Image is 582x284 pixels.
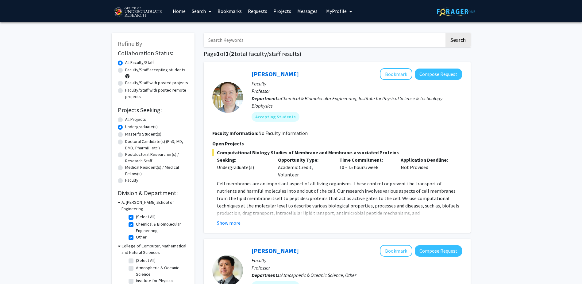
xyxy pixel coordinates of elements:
a: Search [189,0,214,22]
a: Messages [294,0,321,22]
span: 1 [217,50,220,57]
h2: Collaboration Status: [118,49,188,57]
p: Professor [252,87,462,95]
h3: A. [PERSON_NAME] School of Engineering [121,199,188,212]
button: Compose Request to Jeffery Klauda [415,69,462,80]
span: My Profile [326,8,347,14]
b: Departments: [252,272,281,278]
span: 2 [231,50,234,57]
label: (Select All) [136,257,156,264]
a: Projects [270,0,294,22]
button: Compose Request to Ning Zeng [415,245,462,257]
p: Application Deadline: [401,156,453,164]
h2: Division & Department: [118,189,188,197]
b: Faculty Information: [212,130,258,136]
a: Requests [245,0,270,22]
p: Opportunity Type: [278,156,330,164]
label: Faculty [125,177,138,183]
span: No Faculty Information [258,130,308,136]
label: Undergraduate(s) [125,124,158,130]
p: Faculty [252,80,462,87]
label: Chemical & Biomolecular Engineering [136,221,187,234]
span: Chemical & Biomolecular Engineering, Institute for Physical Science & Technology - Biophysics [252,95,445,109]
p: Open Projects [212,140,462,147]
label: Other [136,234,147,240]
a: [PERSON_NAME] [252,247,299,254]
p: Seeking: [217,156,269,164]
label: (Select All) [136,214,156,220]
label: Medical Resident(s) / Medical Fellow(s) [125,164,188,177]
div: Academic Credit, Volunteer [273,156,335,178]
label: All Projects [125,116,146,123]
p: Faculty [252,257,462,264]
b: Departments: [252,95,281,101]
img: ForagerOne Logo [437,7,475,16]
p: Cell membranes are an important aspect of all living organisms. These control or prevent the tran... [217,180,462,254]
button: Show more [217,219,241,227]
mat-chip: Accepting Students [252,112,299,122]
label: Faculty/Staff with posted projects [125,80,188,86]
label: Doctoral Candidate(s) (PhD, MD, DMD, PharmD, etc.) [125,138,188,151]
label: Master's Student(s) [125,131,161,137]
button: Add Ning Zeng to Bookmarks [380,245,412,257]
label: Postdoctoral Researcher(s) / Research Staff [125,151,188,164]
span: Refine By [118,40,142,47]
label: Atmospheric & Oceanic Science [136,265,187,278]
img: University of Maryland Logo [112,5,164,20]
span: Computational Biology Studies of Membrane and Membrane-associated Proteins [212,149,462,156]
div: Not Provided [396,156,457,178]
span: Atmospheric & Oceanic Science, Other [281,272,356,278]
span: 1 [225,50,229,57]
p: Time Commitment: [339,156,391,164]
p: Professor [252,264,462,271]
div: 10 - 15 hours/week [335,156,396,178]
button: Search [445,33,471,47]
a: Home [170,0,189,22]
iframe: Chat [5,256,26,279]
label: Faculty/Staff with posted remote projects [125,87,188,100]
h1: Page of ( total faculty/staff results) [204,50,471,57]
button: Add Jeffery Klauda to Bookmarks [380,68,412,80]
div: Undergraduate(s) [217,164,269,171]
a: Bookmarks [214,0,245,22]
input: Search Keywords [204,33,445,47]
h2: Projects Seeking: [118,106,188,114]
h3: College of Computer, Mathematical and Natural Sciences [121,243,188,256]
label: Faculty/Staff accepting students [125,67,185,73]
a: [PERSON_NAME] [252,70,299,78]
label: All Faculty/Staff [125,59,154,66]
